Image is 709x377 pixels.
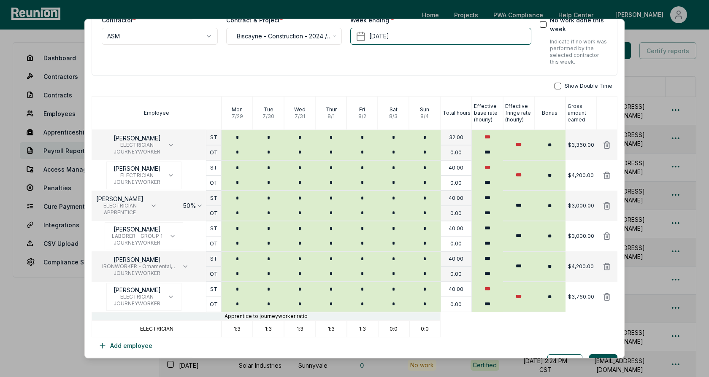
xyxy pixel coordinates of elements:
p: ST [210,164,217,171]
label: Contractor [102,16,136,24]
p: Gross amount earned [568,103,596,123]
span: ELECTRICIAN [96,202,143,209]
p: 0.00 [450,301,462,308]
p: $4,200.00 [568,263,594,270]
p: 7 / 31 [295,113,305,120]
p: 0.00 [450,149,462,156]
p: [PERSON_NAME] [114,135,161,142]
p: Tue [264,106,273,113]
p: OT [210,149,218,156]
span: JOURNEYWORKER [114,300,161,307]
p: Indicate if no work was performed by the selected contractor this week. [550,38,607,65]
span: LABORER - GROUP 1 [112,233,162,240]
p: [PERSON_NAME] [99,256,175,263]
p: ELECTRICIAN [140,326,173,332]
p: Total hours [443,110,471,116]
p: 1:3 [359,326,366,332]
p: Sat [390,106,398,113]
button: Save [589,354,617,371]
span: JOURNEYWORKER [114,179,161,186]
p: 40.00 [449,195,463,202]
button: Add employee [92,337,159,354]
p: OT [210,271,218,277]
span: APPRENTICE [96,209,143,216]
p: Mon [232,106,243,113]
label: Contract & Project [226,16,283,24]
p: 0.00 [450,271,462,277]
p: Thur [325,106,337,113]
span: Show Double Time [565,83,612,89]
p: 7 / 29 [232,113,243,120]
p: 8 / 2 [358,113,366,120]
p: 8 / 4 [420,113,429,120]
p: Effective fringe rate (hourly) [505,103,534,123]
p: ST [210,195,217,202]
p: 0.00 [450,210,462,217]
p: [PERSON_NAME] [96,196,143,202]
p: 40.00 [449,286,463,293]
label: No work done this week [550,16,607,33]
p: OT [210,301,218,308]
p: 32.00 [449,134,463,141]
p: [PERSON_NAME] [114,287,161,294]
p: Employee [144,110,169,116]
span: JOURNEYWORKER [114,148,161,155]
p: ST [210,134,217,141]
p: 1:3 [234,326,241,332]
p: $4,200.00 [568,172,594,179]
p: 40.00 [449,225,463,232]
p: [PERSON_NAME] [114,165,161,172]
p: Effective base rate (hourly) [474,103,503,123]
p: OT [210,240,218,247]
p: $3,760.00 [568,294,594,300]
p: 1:3 [328,326,335,332]
p: 1:3 [297,326,303,332]
button: Cancel [547,354,582,371]
button: [DATE] [350,28,531,45]
p: Fri [359,106,365,113]
p: [PERSON_NAME] [112,226,162,233]
span: JOURNEYWORKER [112,240,162,246]
p: 1:3 [265,326,272,332]
span: IRONWORKER - Ornamental, Reinforcing and Structural [99,263,175,270]
span: JOURNEYWORKER [99,270,175,277]
p: 7 / 30 [262,113,274,120]
p: 8 / 3 [389,113,398,120]
p: $3,000.00 [568,233,594,240]
p: Wed [294,106,306,113]
p: 8 / 1 [327,113,335,120]
p: Bonus [542,110,557,116]
p: $3,360.00 [568,142,594,148]
label: Week ending [350,16,394,24]
p: 40.00 [449,256,463,262]
p: OT [210,180,218,186]
p: OT [210,210,218,217]
p: ST [210,286,217,293]
p: 0.00 [450,240,462,247]
p: $3,000.00 [568,202,594,209]
p: 40.00 [449,164,463,171]
p: 0:0 [390,326,398,332]
p: ST [210,225,217,232]
span: ELECTRICIAN [114,142,161,148]
p: Sun [420,106,429,113]
p: Apprentice to journeyworker ratio [225,313,308,320]
p: ST [210,256,217,262]
span: ELECTRICIAN [114,172,161,179]
p: 0:0 [421,326,429,332]
p: 0.00 [450,180,462,186]
span: ELECTRICIAN [114,294,161,300]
